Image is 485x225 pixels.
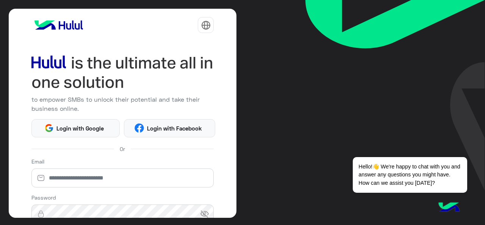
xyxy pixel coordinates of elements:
img: Facebook [135,123,144,133]
img: hululLoginTitle_EN.svg [31,53,214,92]
img: hulul-logo.png [436,195,462,221]
label: Email [31,157,44,165]
img: email [31,174,50,182]
img: tab [201,20,211,30]
p: to empower SMBs to unlock their potential and take their business online. [31,95,214,113]
span: Login with Google [54,124,107,133]
label: Password [31,194,56,201]
span: Hello!👋 We're happy to chat with you and answer any questions you might have. How can we assist y... [353,157,467,193]
button: Login with Facebook [124,119,215,137]
span: Or [120,145,125,153]
span: visibility_off [200,207,214,221]
img: Google [44,123,54,133]
button: Login with Google [31,119,120,137]
img: lock [31,210,50,218]
img: logo [31,17,86,33]
span: Login with Facebook [144,124,205,133]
